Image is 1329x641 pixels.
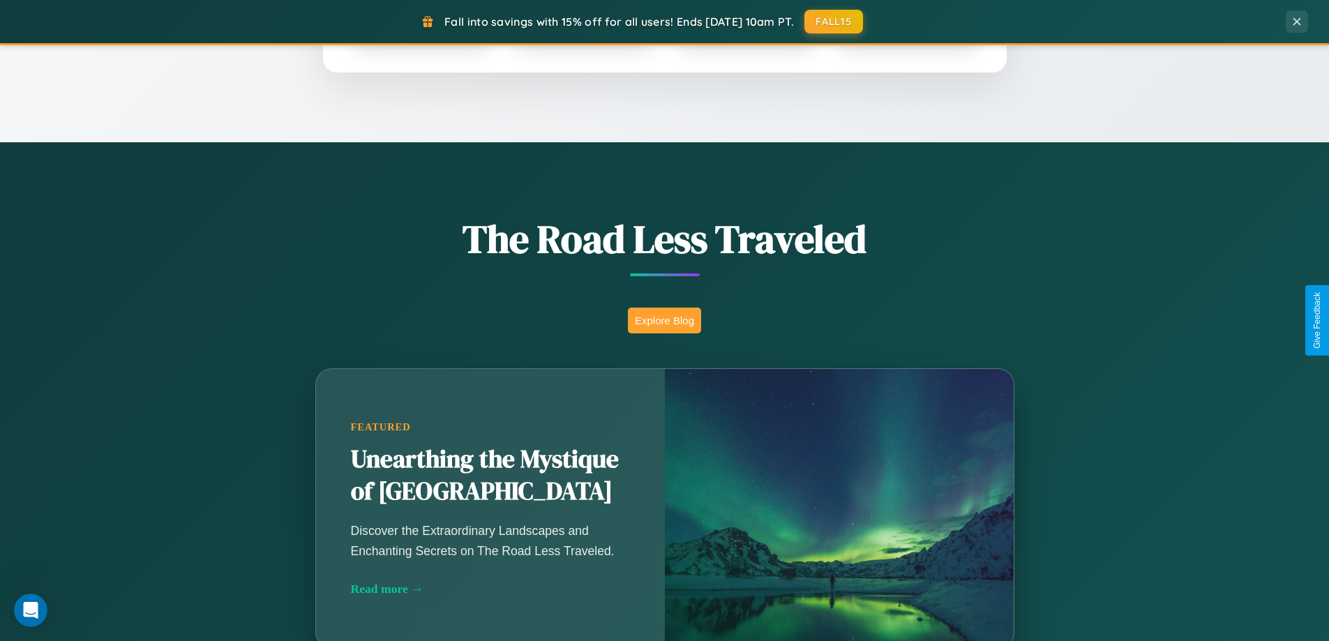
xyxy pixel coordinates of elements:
button: FALL15 [804,10,863,33]
button: Explore Blog [628,308,701,333]
div: Give Feedback [1312,292,1322,349]
div: Read more → [351,582,630,596]
h1: The Road Less Traveled [246,212,1083,266]
span: Fall into savings with 15% off for all users! Ends [DATE] 10am PT. [444,15,794,29]
h2: Unearthing the Mystique of [GEOGRAPHIC_DATA] [351,444,630,508]
p: Discover the Extraordinary Landscapes and Enchanting Secrets on The Road Less Traveled. [351,521,630,560]
div: Featured [351,421,630,433]
iframe: Intercom live chat [14,594,47,627]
